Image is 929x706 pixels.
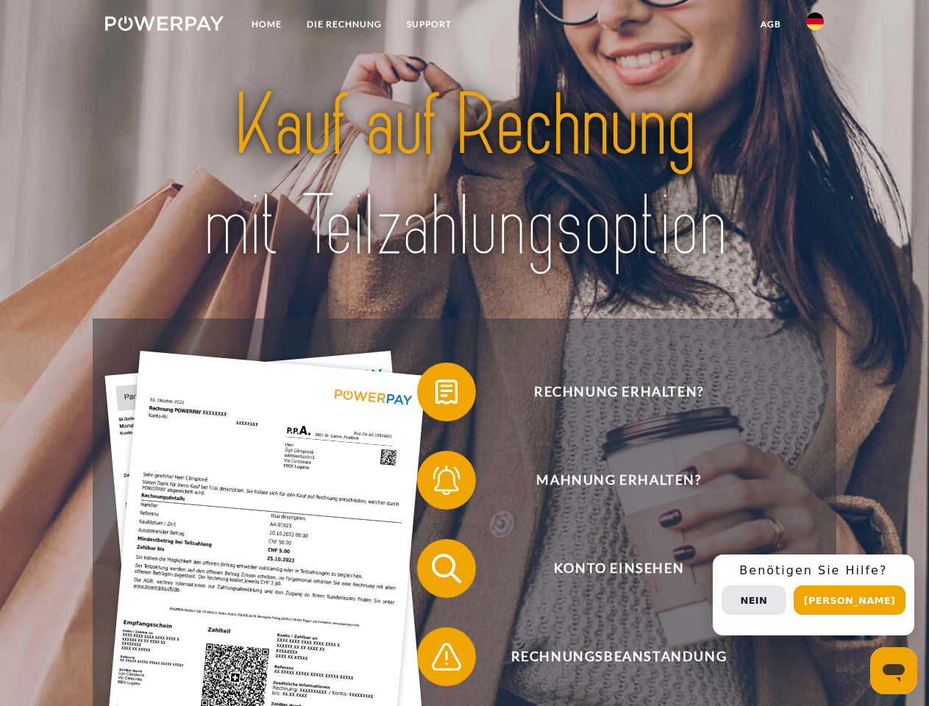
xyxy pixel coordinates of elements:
button: [PERSON_NAME] [794,585,905,615]
span: Mahnung erhalten? [438,451,799,510]
img: logo-powerpay-white.svg [105,16,224,31]
div: Schnellhilfe [713,555,914,635]
button: Konto einsehen [417,539,800,598]
button: Rechnung erhalten? [417,363,800,421]
h3: Benötigen Sie Hilfe? [722,563,905,578]
a: DIE RECHNUNG [294,11,394,38]
a: SUPPORT [394,11,464,38]
img: qb_bell.svg [428,462,465,499]
button: Mahnung erhalten? [417,451,800,510]
span: Konto einsehen [438,539,799,598]
img: qb_bill.svg [428,374,465,410]
img: de [806,13,824,30]
span: Rechnung erhalten? [438,363,799,421]
iframe: Schaltfläche zum Öffnen des Messaging-Fensters [870,647,917,694]
img: title-powerpay_de.svg [140,71,789,282]
img: qb_search.svg [428,550,465,587]
a: Home [239,11,294,38]
span: Rechnungsbeanstandung [438,627,799,686]
a: agb [748,11,794,38]
img: qb_warning.svg [428,638,465,675]
button: Rechnungsbeanstandung [417,627,800,686]
button: Nein [722,585,786,615]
